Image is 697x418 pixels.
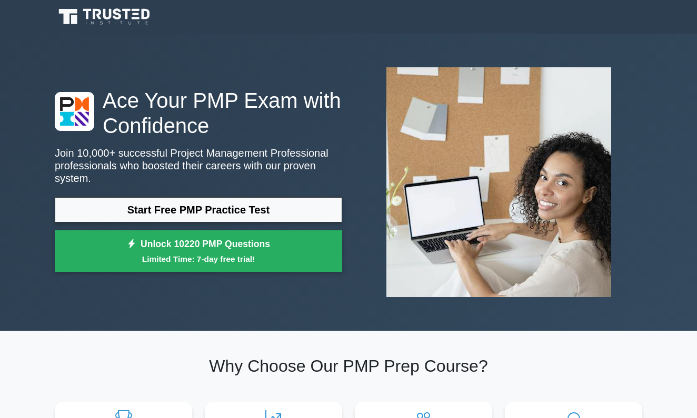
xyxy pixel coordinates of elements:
h2: Why Choose Our PMP Prep Course? [55,356,642,376]
a: Start Free PMP Practice Test [55,197,342,222]
h1: Ace Your PMP Exam with Confidence [55,88,342,138]
small: Limited Time: 7-day free trial! [68,253,329,265]
a: Unlock 10220 PMP QuestionsLimited Time: 7-day free trial! [55,230,342,272]
p: Join 10,000+ successful Project Management Professional professionals who boosted their careers w... [55,147,342,185]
